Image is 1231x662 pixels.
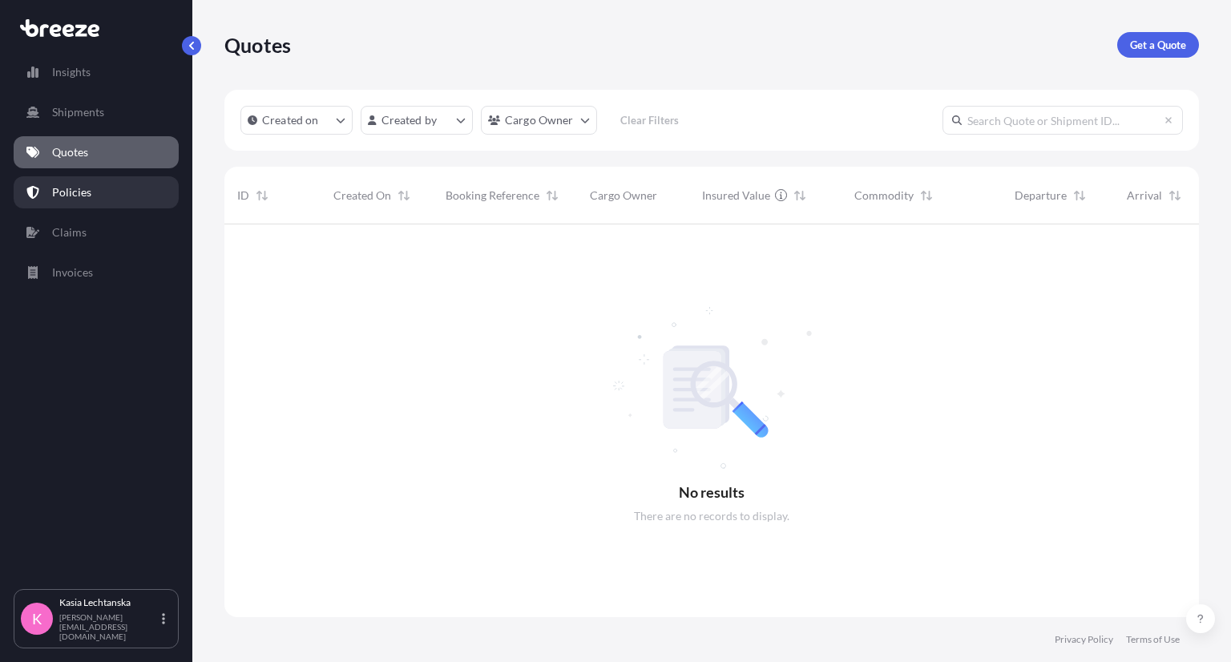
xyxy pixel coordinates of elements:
[605,107,695,133] button: Clear Filters
[446,188,539,204] span: Booking Reference
[52,144,88,160] p: Quotes
[52,104,104,120] p: Shipments
[394,186,414,205] button: Sort
[59,612,159,641] p: [PERSON_NAME][EMAIL_ADDRESS][DOMAIN_NAME]
[52,184,91,200] p: Policies
[1055,633,1113,646] a: Privacy Policy
[14,96,179,128] a: Shipments
[252,186,272,205] button: Sort
[790,186,809,205] button: Sort
[1130,37,1186,53] p: Get a Quote
[333,188,391,204] span: Created On
[1015,188,1067,204] span: Departure
[14,216,179,248] a: Claims
[32,611,42,627] span: K
[590,188,657,204] span: Cargo Owner
[1117,32,1199,58] a: Get a Quote
[481,106,597,135] button: cargoOwner Filter options
[59,596,159,609] p: Kasia Lechtanska
[14,56,179,88] a: Insights
[854,188,914,204] span: Commodity
[14,176,179,208] a: Policies
[240,106,353,135] button: createdOn Filter options
[14,256,179,289] a: Invoices
[237,188,249,204] span: ID
[361,106,473,135] button: createdBy Filter options
[52,264,93,281] p: Invoices
[1165,186,1185,205] button: Sort
[942,106,1183,135] input: Search Quote or Shipment ID...
[1070,186,1089,205] button: Sort
[1127,188,1162,204] span: Arrival
[52,64,91,80] p: Insights
[620,112,679,128] p: Clear Filters
[52,224,87,240] p: Claims
[262,112,319,128] p: Created on
[224,32,291,58] p: Quotes
[917,186,936,205] button: Sort
[702,188,770,204] span: Insured Value
[1126,633,1180,646] a: Terms of Use
[14,136,179,168] a: Quotes
[543,186,562,205] button: Sort
[381,112,438,128] p: Created by
[505,112,574,128] p: Cargo Owner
